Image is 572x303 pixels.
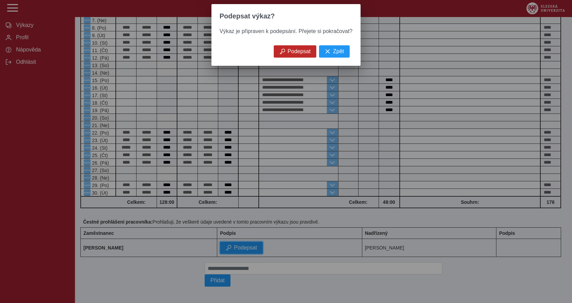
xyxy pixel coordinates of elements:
[333,48,344,55] span: Zpět
[220,12,275,20] span: Podepsat výkaz?
[220,28,352,34] span: Výkaz je připraven k podepsání. Přejete si pokračovat?
[319,45,350,58] button: Zpět
[274,45,317,58] button: Podepsat
[288,48,311,55] span: Podepsat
